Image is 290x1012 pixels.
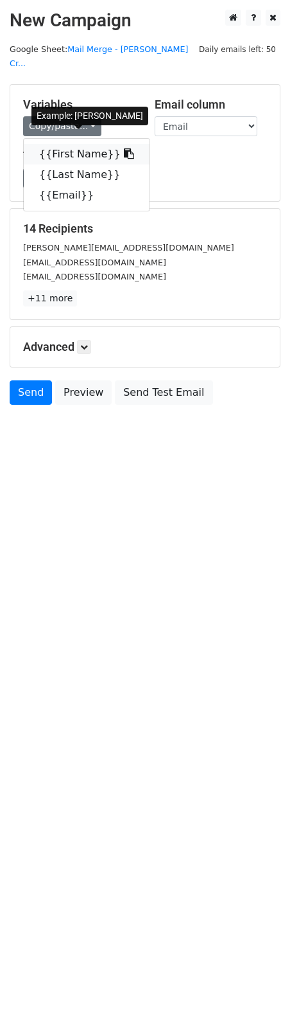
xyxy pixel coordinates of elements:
a: Preview [55,380,112,405]
a: Copy/paste... [23,116,101,136]
a: Send [10,380,52,405]
a: Mail Merge - [PERSON_NAME] Cr... [10,44,189,69]
small: [EMAIL_ADDRESS][DOMAIN_NAME] [23,272,166,281]
a: {{First Name}} [24,144,149,164]
a: +11 more [23,290,77,306]
a: {{Email}} [24,185,149,206]
h5: Advanced [23,340,267,354]
small: Google Sheet: [10,44,189,69]
div: Example: [PERSON_NAME] [31,107,148,125]
small: [PERSON_NAME][EMAIL_ADDRESS][DOMAIN_NAME] [23,243,234,253]
a: Daily emails left: 50 [194,44,280,54]
h2: New Campaign [10,10,280,31]
a: Send Test Email [115,380,212,405]
h5: Email column [155,98,267,112]
small: [EMAIL_ADDRESS][DOMAIN_NAME] [23,258,166,267]
span: Daily emails left: 50 [194,42,280,57]
a: {{Last Name}} [24,164,149,185]
h5: 14 Recipients [23,222,267,236]
iframe: Chat Widget [226,950,290,1012]
h5: Variables [23,98,135,112]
